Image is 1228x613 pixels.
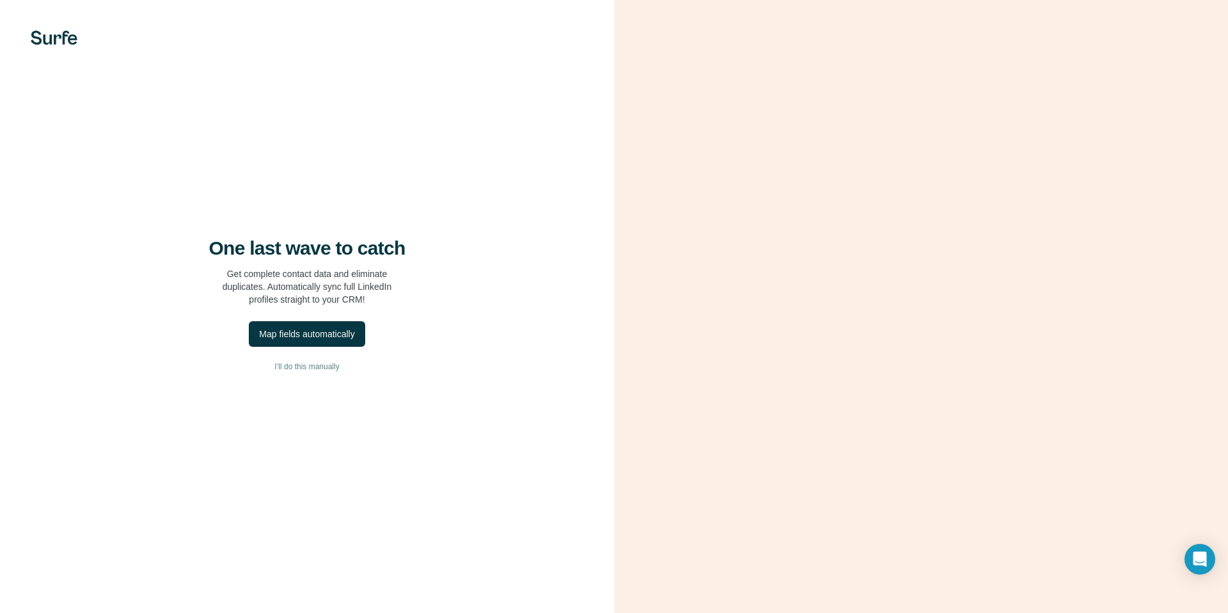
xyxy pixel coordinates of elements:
[259,328,354,340] div: Map fields automatically
[1185,544,1215,575] div: Open Intercom Messenger
[26,357,588,376] button: I’ll do this manually
[249,321,365,347] button: Map fields automatically
[274,361,339,372] span: I’ll do this manually
[31,31,77,45] img: Surfe's logo
[223,267,392,306] p: Get complete contact data and eliminate duplicates. Automatically sync full LinkedIn profiles str...
[209,237,405,260] h4: One last wave to catch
